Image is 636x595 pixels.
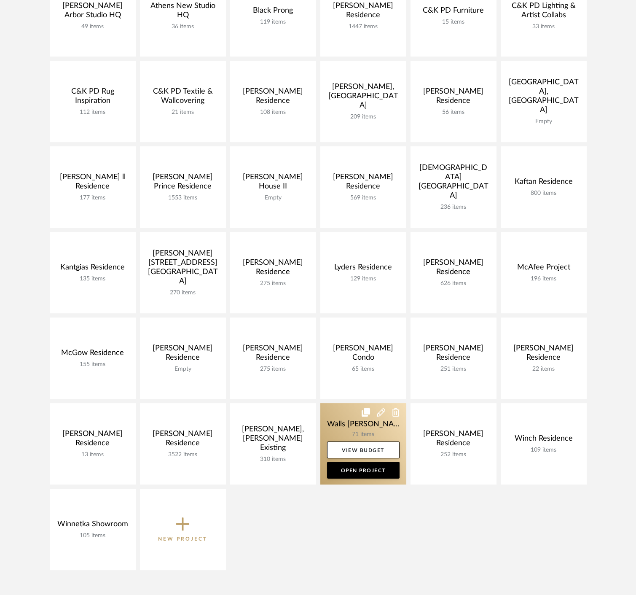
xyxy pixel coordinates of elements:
div: 36 items [147,23,219,30]
div: 569 items [327,194,400,202]
div: 22 items [507,366,580,373]
div: 275 items [237,366,309,373]
div: 33 items [507,23,580,30]
div: [DEMOGRAPHIC_DATA] [GEOGRAPHIC_DATA] [417,163,490,204]
div: Lyders Residence [327,263,400,275]
div: 1553 items [147,194,219,202]
div: 21 items [147,109,219,116]
div: Kaftan Residence [507,177,580,190]
div: 135 items [56,275,129,283]
p: New Project [158,535,207,543]
div: 109 items [507,447,580,454]
div: 310 items [237,456,309,463]
div: 155 items [56,361,129,368]
div: [PERSON_NAME] Residence [237,258,309,280]
div: Winch Residence [507,434,580,447]
div: [PERSON_NAME] House II [237,172,309,194]
div: [PERSON_NAME] Residence [147,344,219,366]
div: 65 items [327,366,400,373]
div: [PERSON_NAME] Residence [327,1,400,23]
div: [PERSON_NAME] Residence [417,87,490,109]
div: [PERSON_NAME] Residence [56,429,129,451]
div: 236 items [417,204,490,211]
div: [PERSON_NAME] Residence [237,344,309,366]
div: [PERSON_NAME] Residence [417,258,490,280]
div: McGow Residence [56,348,129,361]
div: 275 items [237,280,309,287]
div: Empty [507,118,580,125]
div: 119 items [237,19,309,26]
div: Athens New Studio HQ [147,1,219,23]
div: [PERSON_NAME] Prince Residence [147,172,219,194]
div: 108 items [237,109,309,116]
div: 49 items [56,23,129,30]
button: New Project [140,489,226,570]
div: 209 items [327,113,400,121]
div: Kantgias Residence [56,263,129,275]
div: [PERSON_NAME] Residence [327,172,400,194]
div: [PERSON_NAME] Residence [237,87,309,109]
div: [PERSON_NAME] Residence [507,344,580,366]
div: 251 items [417,366,490,373]
div: C&K PD Textile & Wallcovering [147,87,219,109]
div: 177 items [56,194,129,202]
a: Open Project [327,462,400,479]
div: 1447 items [327,23,400,30]
div: [PERSON_NAME] [STREET_ADDRESS][GEOGRAPHIC_DATA] [147,249,219,289]
div: [PERSON_NAME] ll Residence [56,172,129,194]
div: 270 items [147,289,219,296]
div: 252 items [417,451,490,458]
div: Black Prong [237,6,309,19]
div: 112 items [56,109,129,116]
div: [PERSON_NAME], [GEOGRAPHIC_DATA] [327,82,400,113]
div: 129 items [327,275,400,283]
div: McAfee Project [507,263,580,275]
div: [PERSON_NAME] Condo [327,344,400,366]
div: [PERSON_NAME] Residence [147,429,219,451]
div: Empty [237,194,309,202]
div: [PERSON_NAME] Arbor Studio HQ [56,1,129,23]
div: C&K PD Furniture [417,6,490,19]
div: 800 items [507,190,580,197]
div: 56 items [417,109,490,116]
div: [PERSON_NAME], [PERSON_NAME] Existing [237,425,309,456]
div: 3522 items [147,451,219,458]
div: Empty [147,366,219,373]
div: 105 items [56,532,129,539]
div: 626 items [417,280,490,287]
div: [PERSON_NAME] Residence [417,344,490,366]
div: C&K PD Lighting & Artist Collabs [507,1,580,23]
div: Winnetka Showroom [56,520,129,532]
div: [GEOGRAPHIC_DATA], [GEOGRAPHIC_DATA] [507,78,580,118]
div: C&K PD Rug Inspiration [56,87,129,109]
div: 196 items [507,275,580,283]
a: View Budget [327,442,400,458]
div: 15 items [417,19,490,26]
div: [PERSON_NAME] Residence [417,429,490,451]
div: 13 items [56,451,129,458]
